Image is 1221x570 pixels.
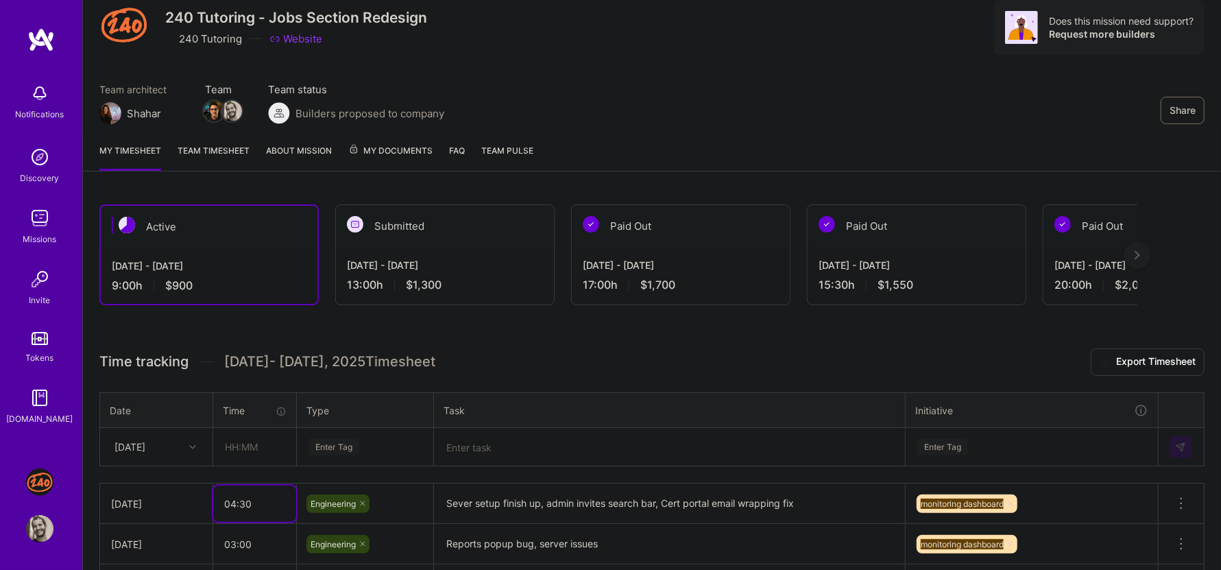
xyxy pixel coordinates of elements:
[27,27,55,52] img: logo
[347,258,543,272] div: [DATE] - [DATE]
[99,353,189,370] span: Time tracking
[1091,348,1205,376] button: Export Timesheet
[119,217,135,233] img: Active
[266,143,332,171] a: About Mission
[1115,278,1152,292] span: $2,000
[189,444,196,451] i: icon Chevron
[435,525,904,563] textarea: Reports popup bug, server issues
[1170,104,1196,117] span: Share
[435,485,904,523] textarea: Sever setup finish up, admin invites search bar, Cert portal email wrapping fix
[16,107,64,121] div: Notifications
[178,143,250,171] a: Team timesheet
[26,143,53,171] img: discovery
[26,204,53,232] img: teamwork
[223,99,241,123] a: Team Member Avatar
[878,278,913,292] span: $1,550
[100,392,213,428] th: Date
[583,258,779,272] div: [DATE] - [DATE]
[309,436,359,458] div: Enter Tag
[1161,97,1205,124] button: Share
[311,499,356,509] span: Engineering
[224,353,435,370] span: [DATE] - [DATE] , 2025 Timesheet
[1135,250,1140,260] img: right
[434,392,906,428] th: Task
[481,143,533,171] a: Team Pulse
[26,265,53,293] img: Invite
[165,32,242,46] div: 240 Tutoring
[21,171,60,185] div: Discovery
[348,143,433,158] span: My Documents
[99,82,178,97] span: Team architect
[111,497,202,511] div: [DATE]
[213,486,296,522] input: HH:MM
[336,205,554,247] div: Submitted
[917,436,968,458] div: Enter Tag
[26,384,53,412] img: guide book
[449,143,465,171] a: FAQ
[127,106,161,121] div: Shahar
[99,143,161,171] a: My timesheet
[921,539,1004,549] span: monitoring dashboard
[819,216,835,233] img: Paid Out
[819,278,1015,292] div: 15:30 h
[29,293,51,307] div: Invite
[1049,27,1194,40] div: Request more builders
[583,216,599,233] img: Paid Out
[204,101,224,121] img: Team Member Avatar
[7,412,73,426] div: [DOMAIN_NAME]
[347,278,543,292] div: 13:00 h
[26,80,53,107] img: bell
[1175,442,1186,453] img: Submit
[1054,216,1071,233] img: Paid Out
[26,515,53,543] img: User Avatar
[23,232,57,246] div: Missions
[1005,11,1038,44] img: Avatar
[221,101,242,121] img: Team Member Avatar
[1100,355,1111,370] i: icon Download
[223,403,287,418] div: Time
[165,278,193,293] span: $900
[112,259,306,273] div: [DATE] - [DATE]
[32,332,48,345] img: tokens
[808,205,1026,247] div: Paid Out
[295,106,444,121] span: Builders proposed to company
[406,278,442,292] span: $1,300
[915,403,1148,418] div: Initiative
[23,468,57,496] a: J: 240 Tutoring - Jobs Section Redesign
[297,392,434,428] th: Type
[101,206,317,248] div: Active
[572,205,790,247] div: Paid Out
[205,99,223,123] a: Team Member Avatar
[114,440,145,454] div: [DATE]
[1049,14,1194,27] div: Does this mission need support?
[819,258,1015,272] div: [DATE] - [DATE]
[481,145,533,156] span: Team Pulse
[167,108,178,119] i: icon Mail
[269,32,322,46] a: Website
[348,143,433,171] a: My Documents
[111,537,202,551] div: [DATE]
[921,499,1004,509] span: monitoring dashboard
[165,9,427,26] h3: 240 Tutoring - Jobs Section Redesign
[112,278,306,293] div: 9:00 h
[347,216,363,233] img: Submitted
[205,82,241,97] span: Team
[26,468,53,496] img: J: 240 Tutoring - Jobs Section Redesign
[213,526,296,562] input: HH:MM
[640,278,675,292] span: $1,700
[26,351,54,365] div: Tokens
[165,34,176,45] i: icon CompanyGray
[99,102,121,124] img: Team Architect
[23,515,57,543] a: User Avatar
[311,539,356,549] span: Engineering
[583,278,779,292] div: 17:00 h
[214,429,295,465] input: HH:MM
[268,82,444,97] span: Team status
[268,102,290,124] img: Builders proposed to company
